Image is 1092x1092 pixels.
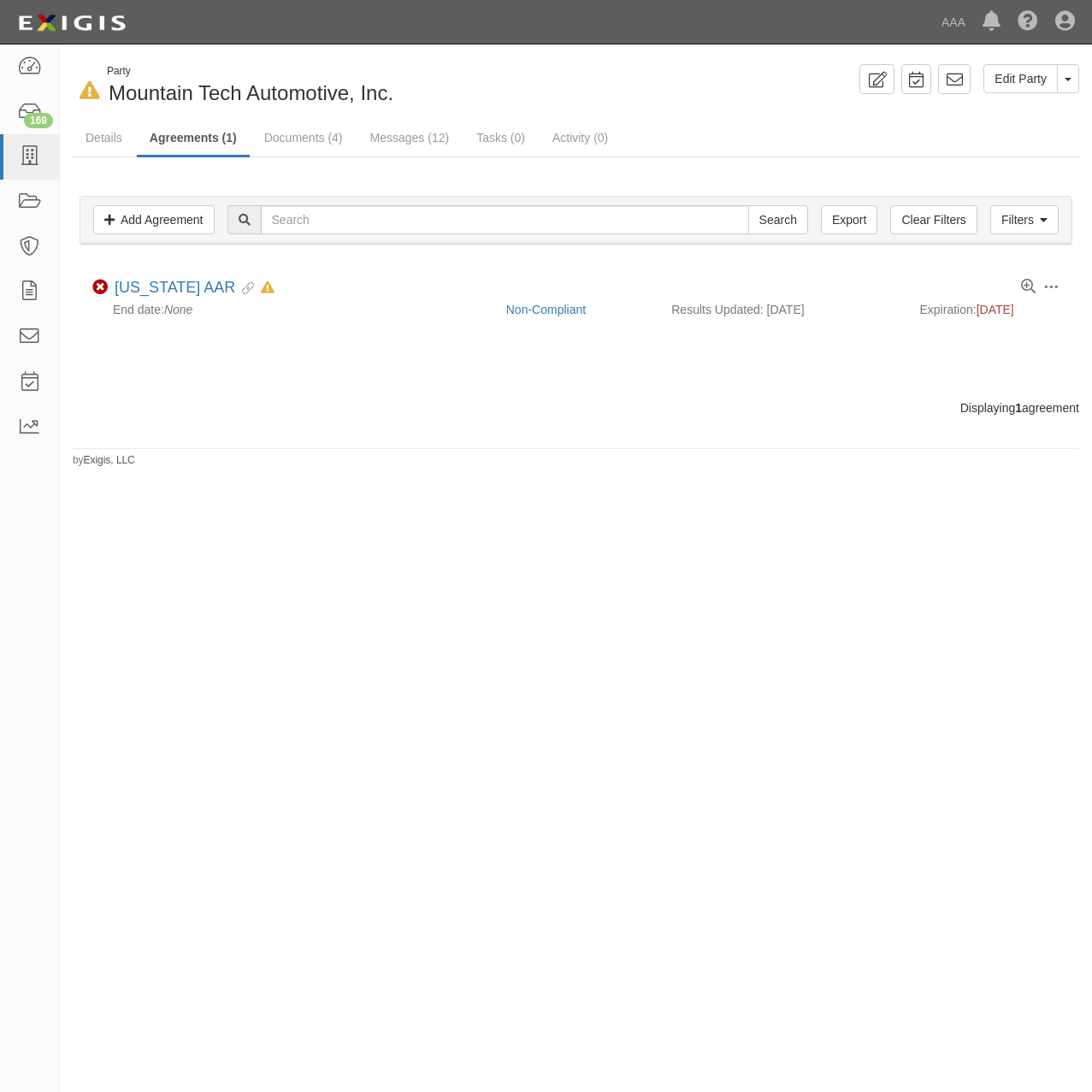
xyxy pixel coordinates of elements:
[990,205,1059,234] a: Filters
[109,81,393,104] span: Mountain Tech Automotive, Inc.
[137,121,250,157] a: Agreements (1)
[933,5,974,39] a: AAA
[84,454,135,466] a: Exigis, LLC
[920,301,1060,318] div: Expiration:
[115,279,235,296] a: [US_STATE] AAR
[821,205,877,234] a: Export
[60,399,1092,416] div: Displaying agreement
[235,283,254,295] i: Evidence Linked
[73,453,135,468] small: by
[977,303,1014,316] span: [DATE]
[261,205,749,234] input: Search
[115,279,274,298] div: New Mexico AAR
[73,64,564,108] div: Mountain Tech Automotive, Inc.
[890,205,977,234] a: Clear Filters
[164,303,192,316] em: None
[1021,280,1036,295] a: View results summary
[80,82,100,100] i: In Default since 08/23/2025
[748,205,808,234] input: Search
[506,303,586,316] a: Non-Compliant
[92,301,493,318] div: End date:
[93,205,215,234] a: Add Agreement
[251,121,356,155] a: Documents (4)
[1015,401,1022,415] b: 1
[357,121,463,155] a: Messages (12)
[261,282,274,294] i: In Default as of 08/23/2025
[73,121,135,155] a: Details
[24,113,53,128] div: 169
[540,121,621,155] a: Activity (0)
[92,280,108,295] i: Non-Compliant
[107,64,393,79] div: Party
[1018,12,1038,32] i: Help Center - Complianz
[463,121,538,155] a: Tasks (0)
[671,301,894,318] div: Results Updated: [DATE]
[13,8,131,38] img: logo-5460c22ac91f19d4615b14bd174203de0afe785f0fc80cf4dbbc73dc1793850b.png
[983,64,1058,93] a: Edit Party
